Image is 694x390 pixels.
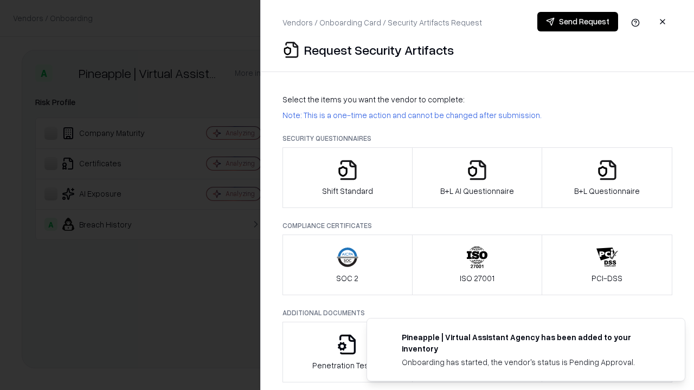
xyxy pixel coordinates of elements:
[282,221,672,230] p: Compliance Certificates
[282,235,413,295] button: SOC 2
[282,134,672,143] p: Security Questionnaires
[336,272,358,284] p: SOC 2
[304,41,454,58] p: Request Security Artifacts
[412,147,543,208] button: B+L AI Questionnaire
[440,185,514,197] p: B+L AI Questionnaire
[412,235,543,295] button: ISO 27001
[402,331,659,354] div: Pineapple | Virtual Assistant Agency has been added to your inventory
[592,272,622,284] p: PCI-DSS
[282,109,672,121] p: Note: This is a one-time action and cannot be changed after submission.
[282,147,413,208] button: Shift Standard
[282,322,413,382] button: Penetration Testing
[537,12,618,31] button: Send Request
[402,356,659,368] div: Onboarding has started, the vendor's status is Pending Approval.
[542,235,672,295] button: PCI-DSS
[542,147,672,208] button: B+L Questionnaire
[460,272,494,284] p: ISO 27001
[282,94,672,105] p: Select the items you want the vendor to complete:
[282,17,482,28] p: Vendors / Onboarding Card / Security Artifacts Request
[322,185,373,197] p: Shift Standard
[380,331,393,344] img: trypineapple.com
[312,360,382,371] p: Penetration Testing
[282,308,672,317] p: Additional Documents
[574,185,640,197] p: B+L Questionnaire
